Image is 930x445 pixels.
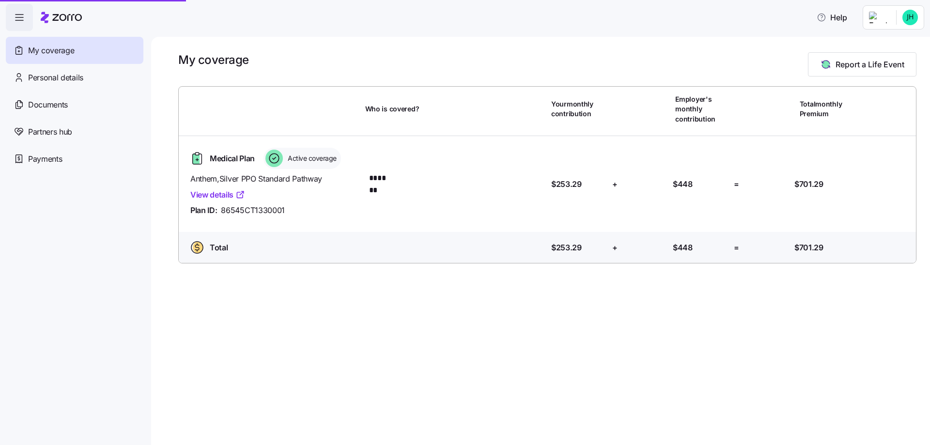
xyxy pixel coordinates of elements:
span: Partners hub [28,126,72,138]
span: Total [210,242,228,254]
span: Report a Life Event [836,59,904,70]
span: $448 [673,242,693,254]
span: Employer's monthly contribution [675,94,729,124]
span: Help [817,12,847,23]
span: Active coverage [285,153,337,163]
span: $253.29 [551,242,582,254]
span: 86545CT1330001 [221,204,285,216]
span: + [612,178,618,190]
span: = [734,242,739,254]
span: $253.29 [551,178,582,190]
span: Total monthly Premium [800,99,854,119]
span: Personal details [28,72,83,84]
span: $701.29 [794,242,823,254]
span: Anthem , Silver PPO Standard Pathway [190,173,357,185]
span: $701.29 [794,178,823,190]
img: Employer logo [869,12,888,23]
span: = [734,178,739,190]
span: Payments [28,153,62,165]
button: Report a Life Event [808,52,916,77]
span: Plan ID: [190,204,217,216]
a: My coverage [6,37,143,64]
a: Personal details [6,64,143,91]
button: Help [809,8,855,27]
span: My coverage [28,45,74,57]
span: Who is covered? [365,104,419,114]
span: Medical Plan [210,153,255,165]
img: 8c8e6c77ffa765d09eea4464d202a615 [902,10,918,25]
a: View details [190,189,245,201]
a: Payments [6,145,143,172]
a: Partners hub [6,118,143,145]
span: + [612,242,618,254]
span: Your monthly contribution [551,99,605,119]
span: $448 [673,178,693,190]
span: Documents [28,99,68,111]
h1: My coverage [178,52,249,67]
a: Documents [6,91,143,118]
